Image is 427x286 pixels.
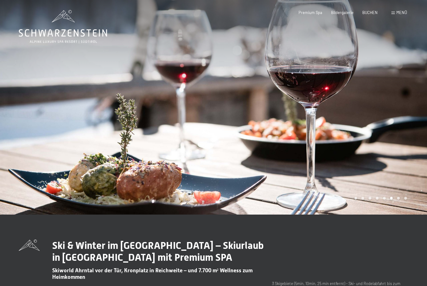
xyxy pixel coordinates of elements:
div: Carousel Page 7 [397,197,400,200]
span: Ski & Winter im [GEOGRAPHIC_DATA] – Skiurlaub in [GEOGRAPHIC_DATA] mit Premium SPA [52,240,264,263]
div: Carousel Page 6 (Current Slide) [390,197,393,200]
span: Skiworld Ahrntal vor der Tür, Kronplatz in Reichweite – und 7.700 m² Wellness zum Heimkommen [52,267,253,280]
a: Bildergalerie [331,10,354,15]
a: BUCHEN [362,10,378,15]
div: Carousel Page 1 [354,197,357,200]
div: Carousel Page 2 [361,197,364,200]
div: Carousel Page 5 [383,197,386,200]
div: Carousel Page 4 [376,197,379,200]
div: Carousel Pagination [352,197,407,200]
div: Carousel Page 8 [404,197,407,200]
span: Menü [396,10,407,15]
a: Premium Spa [299,10,322,15]
div: Carousel Page 3 [369,197,371,200]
